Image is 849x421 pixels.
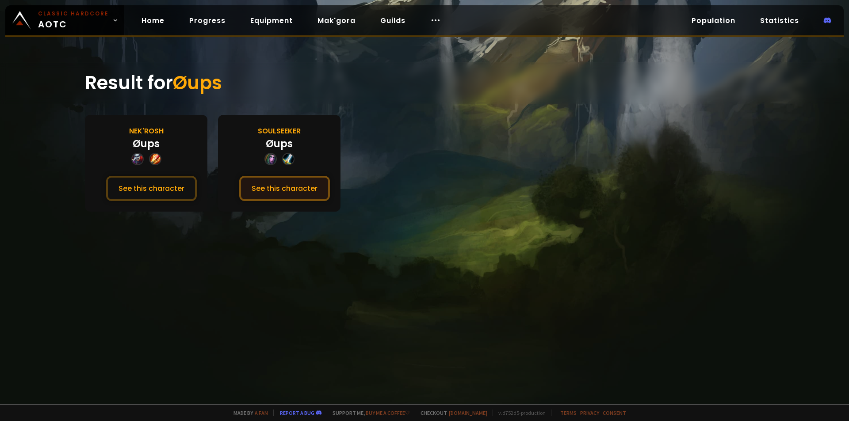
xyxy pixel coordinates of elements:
a: Consent [603,410,626,416]
a: Guilds [373,11,413,30]
div: Øups [133,137,160,151]
a: Progress [182,11,233,30]
span: Øups [173,70,222,96]
div: Soulseeker [258,125,301,137]
button: See this character [239,176,330,201]
span: AOTC [38,10,109,31]
div: Nek'Rosh [129,125,164,137]
a: Statistics [753,11,806,30]
span: Made by [228,410,268,416]
a: Mak'gora [310,11,363,30]
a: Buy me a coffee [366,410,409,416]
button: See this character [106,176,197,201]
a: Population [685,11,742,30]
span: Checkout [415,410,487,416]
a: Home [134,11,172,30]
a: Privacy [580,410,599,416]
a: Classic HardcoreAOTC [5,5,124,35]
div: Result for [85,62,764,104]
a: Equipment [243,11,300,30]
a: [DOMAIN_NAME] [449,410,487,416]
span: v. d752d5 - production [493,410,546,416]
div: Øups [266,137,293,151]
small: Classic Hardcore [38,10,109,18]
a: a fan [255,410,268,416]
a: Terms [560,410,577,416]
span: Support me, [327,410,409,416]
a: Report a bug [280,410,314,416]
